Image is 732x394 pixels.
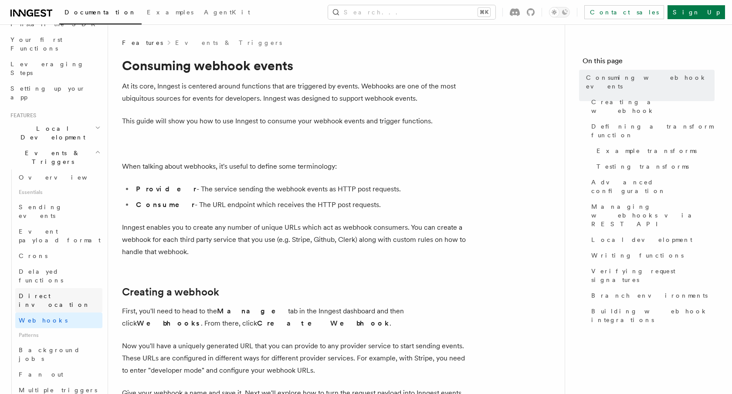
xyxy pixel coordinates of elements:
span: Essentials [15,185,102,199]
span: Direct invocation [19,292,90,308]
span: Features [122,38,163,47]
a: AgentKit [199,3,255,24]
span: Leveraging Steps [10,61,84,76]
p: Inngest enables you to create any number of unique URLs which act as webhook consumers. You can c... [122,221,471,258]
span: Examples [147,9,193,16]
a: Overview [15,170,102,185]
a: Defining a transform function [588,119,715,143]
strong: Consumer [136,200,195,209]
strong: Provider [136,185,197,193]
a: Events & Triggers [175,38,282,47]
span: Crons [19,252,47,259]
span: Consuming webhook events [586,73,715,91]
a: Your first Functions [7,32,102,56]
a: Event payload format [15,224,102,248]
a: Verifying request signatures [588,263,715,288]
span: Advanced configuration [591,178,715,195]
span: Local development [591,235,692,244]
a: Examples [142,3,199,24]
span: Sending events [19,204,62,219]
span: Writing functions [591,251,684,260]
a: Creating a webhook [588,94,715,119]
span: Features [7,112,36,119]
a: Setting up your app [7,81,102,105]
li: - The service sending the webhook events as HTTP post requests. [133,183,471,195]
a: Sign Up [668,5,725,19]
p: Now you'll have a uniquely generated URL that you can provide to any provider service to start se... [122,340,471,377]
span: Branch environments [591,291,708,300]
a: Example transforms [593,143,715,159]
p: When talking about webhooks, it's useful to define some terminology: [122,160,471,173]
span: Managing webhooks via REST API [591,202,715,228]
a: Creating a webhook [122,286,219,298]
h4: On this page [583,56,715,70]
a: Sending events [15,199,102,224]
a: Fan out [15,367,102,382]
a: Background jobs [15,342,102,367]
a: Managing webhooks via REST API [588,199,715,232]
strong: Manage [217,307,288,315]
a: Advanced configuration [588,174,715,199]
span: Delayed functions [19,268,63,284]
span: Verifying request signatures [591,267,715,284]
span: Testing transforms [596,162,689,171]
p: This guide will show you how to use Inngest to consume your webhook events and trigger functions. [122,115,471,127]
strong: Create Webhook [257,319,390,327]
a: Writing functions [588,248,715,263]
span: Events & Triggers [7,149,95,166]
span: Documentation [64,9,136,16]
span: Event payload format [19,228,101,244]
span: Defining a transform function [591,122,715,139]
span: Local Development [7,124,95,142]
p: First, you'll need to head to the tab in the Inngest dashboard and then click . From there, click . [122,305,471,329]
a: Building webhook integrations [588,303,715,328]
a: Testing transforms [593,159,715,174]
a: Branch environments [588,288,715,303]
a: Local development [588,232,715,248]
button: Events & Triggers [7,145,102,170]
a: Crons [15,248,102,264]
span: Creating a webhook [591,98,715,115]
a: Delayed functions [15,264,102,288]
span: Building webhook integrations [591,307,715,324]
span: Example transforms [596,146,697,155]
p: At its core, Inngest is centered around functions that are triggered by events. Webhooks are one ... [122,80,471,105]
button: Local Development [7,121,102,145]
button: Toggle dark mode [549,7,570,17]
span: Background jobs [19,346,80,362]
span: Overview [19,174,108,181]
button: Search...⌘K [328,5,495,19]
h1: Consuming webhook events [122,58,471,73]
a: Leveraging Steps [7,56,102,81]
strong: Webhooks [137,319,201,327]
a: Contact sales [584,5,664,19]
a: Documentation [59,3,142,24]
a: Direct invocation [15,288,102,312]
a: Consuming webhook events [583,70,715,94]
kbd: ⌘K [478,8,490,17]
a: Webhooks [15,312,102,328]
span: Setting up your app [10,85,85,101]
li: - The URL endpoint which receives the HTTP post requests. [133,199,471,211]
span: Fan out [19,371,63,378]
span: AgentKit [204,9,250,16]
span: Your first Functions [10,36,62,52]
span: Patterns [15,328,102,342]
span: Webhooks [19,317,68,324]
